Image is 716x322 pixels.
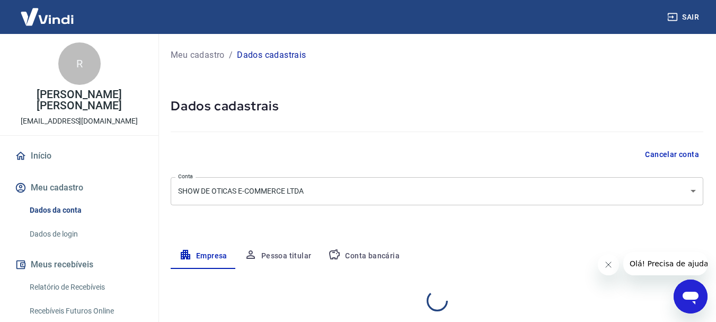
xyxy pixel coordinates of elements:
[178,172,193,180] label: Conta
[320,243,408,269] button: Conta bancária
[641,145,703,164] button: Cancelar conta
[229,49,233,62] p: /
[13,1,82,33] img: Vindi
[6,7,89,16] span: Olá! Precisa de ajuda?
[13,144,146,168] a: Início
[623,252,708,275] iframe: Mensagem da empresa
[598,254,619,275] iframe: Fechar mensagem
[171,98,703,115] h5: Dados cadastrais
[13,176,146,199] button: Meu cadastro
[171,177,703,205] div: SHOW DE OTICAS E-COMMERCE LTDA
[8,89,150,111] p: [PERSON_NAME] [PERSON_NAME]
[58,42,101,85] div: R
[236,243,320,269] button: Pessoa titular
[25,276,146,298] a: Relatório de Recebíveis
[21,116,138,127] p: [EMAIL_ADDRESS][DOMAIN_NAME]
[237,49,306,62] p: Dados cadastrais
[665,7,703,27] button: Sair
[171,49,225,62] a: Meu cadastro
[171,243,236,269] button: Empresa
[25,223,146,245] a: Dados de login
[25,300,146,322] a: Recebíveis Futuros Online
[674,280,708,314] iframe: Botão para abrir a janela de mensagens
[13,253,146,276] button: Meus recebíveis
[25,199,146,221] a: Dados da conta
